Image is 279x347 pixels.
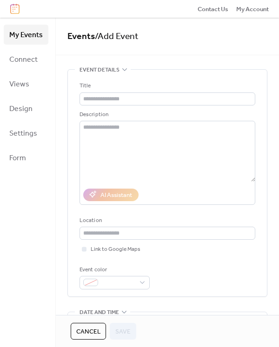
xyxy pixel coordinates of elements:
a: My Account [236,4,269,13]
span: Date and time [80,308,119,317]
div: Location [80,216,253,225]
a: Settings [4,123,48,143]
div: Title [80,81,253,91]
a: My Events [4,25,48,45]
div: Event color [80,265,148,275]
span: Form [9,151,26,165]
a: Events [67,28,95,45]
a: Views [4,74,48,94]
div: Description [80,110,253,119]
button: Cancel [71,323,106,340]
span: Contact Us [198,5,228,14]
span: My Events [9,28,43,42]
span: / Add Event [95,28,139,45]
span: My Account [236,5,269,14]
span: Event details [80,65,120,75]
span: Settings [9,126,37,141]
span: Cancel [76,327,100,336]
a: Design [4,98,48,118]
span: Link to Google Maps [91,245,140,254]
span: Connect [9,52,38,67]
a: Contact Us [198,4,228,13]
img: logo [10,4,20,14]
span: Views [9,77,29,92]
span: Design [9,102,33,116]
a: Form [4,148,48,168]
a: Connect [4,49,48,69]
